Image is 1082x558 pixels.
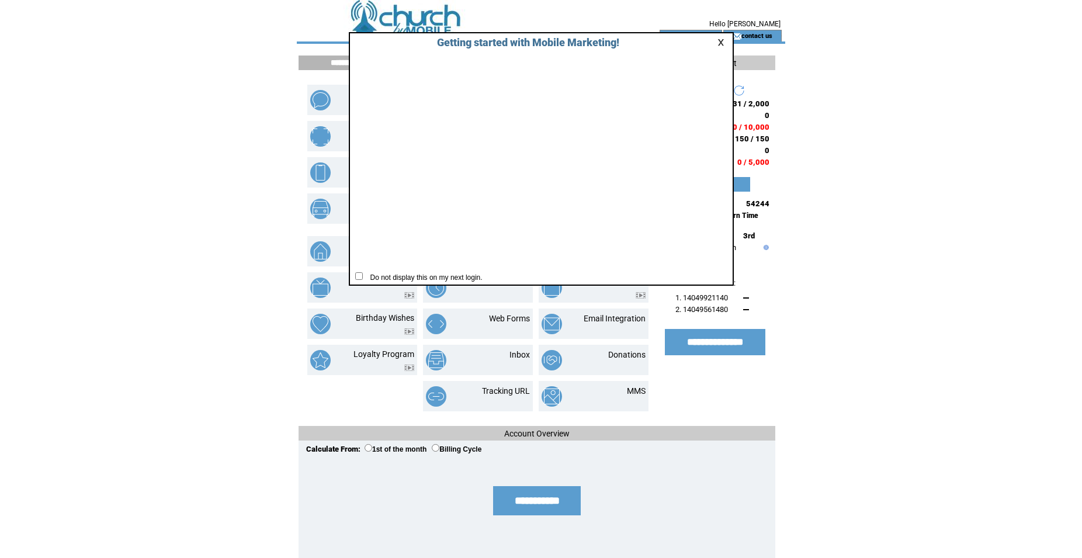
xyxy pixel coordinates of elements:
img: account_icon.gif [678,32,686,41]
img: video.png [404,292,414,299]
span: 150 / 150 [735,134,769,143]
img: vehicle-listing.png [310,199,331,219]
img: scheduled-tasks.png [426,278,446,298]
label: Billing Cycle [432,445,481,453]
span: 54244 [746,199,769,208]
a: Donations [608,350,646,359]
a: Loyalty Program [353,349,414,359]
span: Do not display this on my next login. [365,273,483,282]
span: Eastern Time [716,212,758,220]
span: 1,631 / 2,000 [721,99,769,108]
img: property-listing.png [310,241,331,262]
img: text-to-screen.png [310,278,331,298]
img: mobile-coupons.png [310,126,331,147]
img: birthday-wishes.png [310,314,331,334]
span: 0 / 10,000 [733,123,769,131]
span: 1. 14049921140 [675,293,728,302]
img: video.png [404,365,414,371]
img: mobile-websites.png [310,162,331,183]
a: Tracking URL [482,386,530,396]
img: video.png [404,328,414,335]
img: video.png [636,292,646,299]
img: contact_us_icon.gif [733,32,741,41]
a: Birthday Wishes [356,313,414,323]
img: donations.png [542,350,562,370]
span: Account Overview [504,429,570,438]
input: Billing Cycle [432,444,439,452]
img: tracking-url.png [426,386,446,407]
img: text-to-win.png [542,278,562,298]
span: Calculate From: [306,445,360,453]
img: web-forms.png [426,314,446,334]
img: loyalty-program.png [310,350,331,370]
a: contact us [741,32,772,39]
img: help.gif [761,245,769,250]
span: 0 [765,146,769,155]
img: inbox.png [426,350,446,370]
span: 0 [765,111,769,120]
label: 1st of the month [365,445,426,453]
img: text-blast.png [310,90,331,110]
a: MMS [627,386,646,396]
span: Getting started with Mobile Marketing! [425,36,619,48]
span: Hello [PERSON_NAME] [709,20,781,28]
a: Web Forms [489,314,530,323]
input: 1st of the month [365,444,372,452]
span: 2. 14049561480 [675,305,728,314]
img: email-integration.png [542,314,562,334]
img: mms.png [542,386,562,407]
a: Email Integration [584,314,646,323]
a: Inbox [509,350,530,359]
span: 3rd [743,231,755,240]
span: 0 / 5,000 [737,158,769,167]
